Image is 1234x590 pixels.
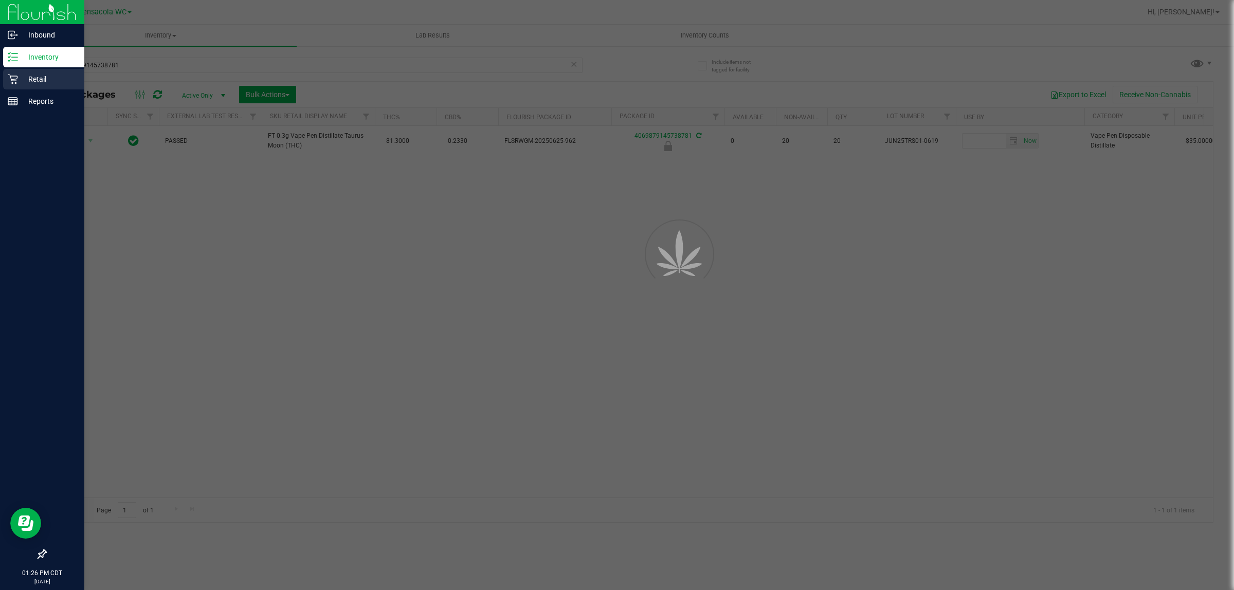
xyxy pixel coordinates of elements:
[8,96,18,106] inline-svg: Reports
[8,30,18,40] inline-svg: Inbound
[8,52,18,62] inline-svg: Inventory
[18,51,80,63] p: Inventory
[18,95,80,107] p: Reports
[8,74,18,84] inline-svg: Retail
[5,578,80,585] p: [DATE]
[18,29,80,41] p: Inbound
[10,508,41,539] iframe: Resource center
[5,568,80,578] p: 01:26 PM CDT
[18,73,80,85] p: Retail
